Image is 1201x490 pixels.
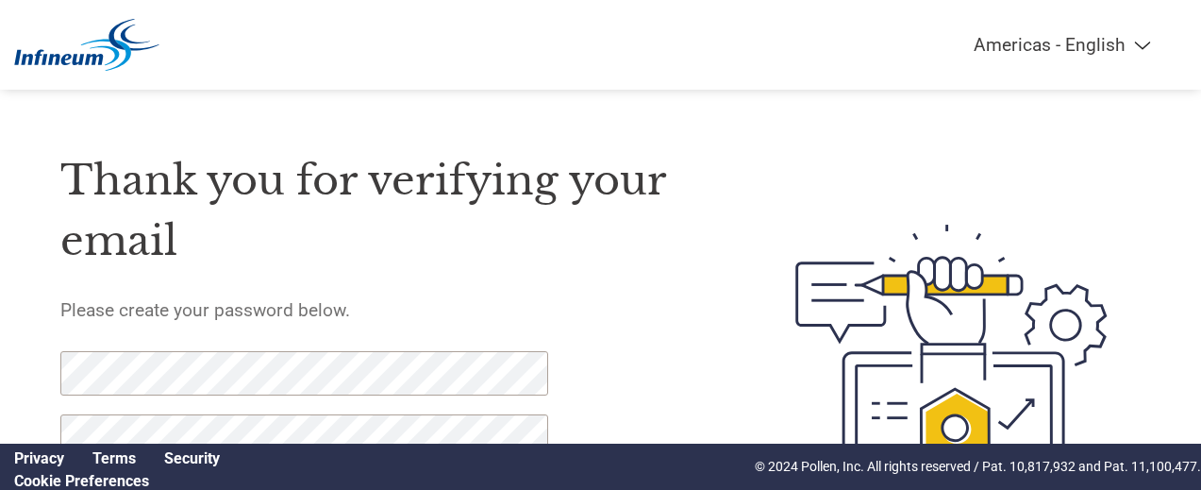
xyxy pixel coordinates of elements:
[14,472,149,490] a: Cookie Preferences, opens a dedicated popup modal window
[14,449,64,467] a: Privacy
[14,19,159,71] img: Infineum
[164,449,220,467] a: Security
[60,299,709,321] h5: Please create your password below.
[755,457,1201,477] p: © 2024 Pollen, Inc. All rights reserved / Pat. 10,817,932 and Pat. 11,100,477.
[60,150,709,272] h1: Thank you for verifying your email
[92,449,136,467] a: Terms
